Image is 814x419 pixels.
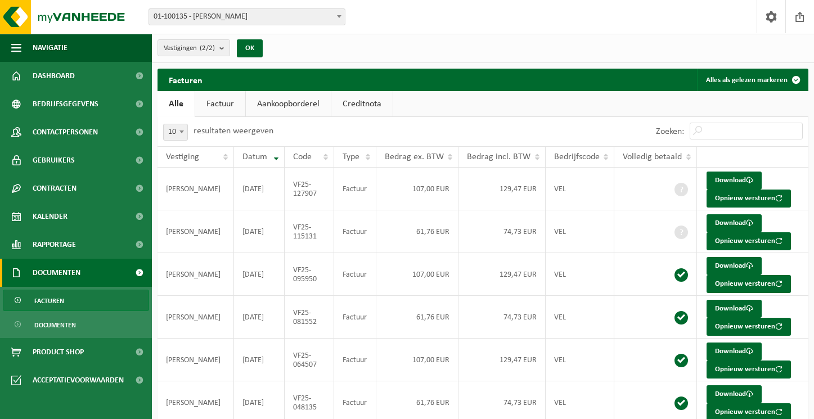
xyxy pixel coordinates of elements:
a: Download [707,385,762,403]
span: Volledig betaald [623,152,682,161]
td: [PERSON_NAME] [158,296,234,339]
td: 129,47 EUR [458,339,546,381]
span: 01-100135 - PIETER MAERTENS TUINEN - HOOGLEDE [149,8,345,25]
span: 01-100135 - PIETER MAERTENS TUINEN - HOOGLEDE [149,9,345,25]
td: VEL [546,253,615,296]
td: Factuur [334,339,376,381]
td: 129,47 EUR [458,253,546,296]
a: Factuur [195,91,245,117]
button: Opnieuw versturen [707,318,791,336]
a: Alle [158,91,195,117]
a: Download [707,343,762,361]
span: Facturen [34,290,64,312]
td: Factuur [334,210,376,253]
span: Contracten [33,174,77,202]
td: [DATE] [234,296,285,339]
td: VF25-095950 [285,253,334,296]
td: [DATE] [234,339,285,381]
span: Dashboard [33,62,75,90]
count: (2/2) [200,44,215,52]
td: VEL [546,339,615,381]
h2: Facturen [158,69,214,91]
td: [PERSON_NAME] [158,210,234,253]
span: Acceptatievoorwaarden [33,366,124,394]
td: [DATE] [234,210,285,253]
a: Facturen [3,290,149,311]
span: Type [343,152,359,161]
td: [DATE] [234,253,285,296]
span: Vestigingen [164,40,215,57]
td: [PERSON_NAME] [158,168,234,210]
td: Factuur [334,253,376,296]
td: 61,76 EUR [376,296,459,339]
td: VF25-081552 [285,296,334,339]
span: Bedrag incl. BTW [467,152,530,161]
span: Documenten [34,314,76,336]
td: Factuur [334,168,376,210]
td: 74,73 EUR [458,210,546,253]
span: Code [293,152,312,161]
td: VF25-127907 [285,168,334,210]
a: Download [707,257,762,275]
td: VF25-115131 [285,210,334,253]
span: Kalender [33,202,68,231]
button: Opnieuw versturen [707,275,791,293]
button: Opnieuw versturen [707,190,791,208]
span: Contactpersonen [33,118,98,146]
td: [PERSON_NAME] [158,339,234,381]
a: Creditnota [331,91,393,117]
td: 129,47 EUR [458,168,546,210]
span: Bedrijfscode [554,152,600,161]
span: Bedrag ex. BTW [385,152,444,161]
span: Datum [242,152,267,161]
span: 10 [163,124,188,141]
span: Rapportage [33,231,76,259]
td: Factuur [334,296,376,339]
button: Vestigingen(2/2) [158,39,230,56]
span: Documenten [33,259,80,287]
a: Documenten [3,314,149,335]
td: VEL [546,296,615,339]
span: Product Shop [33,338,84,366]
td: [PERSON_NAME] [158,253,234,296]
button: Opnieuw versturen [707,361,791,379]
td: VEL [546,168,615,210]
td: 107,00 EUR [376,168,459,210]
td: 61,76 EUR [376,210,459,253]
button: Alles als gelezen markeren [697,69,807,91]
td: [DATE] [234,168,285,210]
td: VEL [546,210,615,253]
a: Download [707,214,762,232]
a: Download [707,300,762,318]
a: Download [707,172,762,190]
span: Bedrijfsgegevens [33,90,98,118]
td: VF25-064507 [285,339,334,381]
td: 107,00 EUR [376,253,459,296]
span: 10 [164,124,187,140]
label: Zoeken: [656,127,684,136]
a: Aankoopborderel [246,91,331,117]
button: Opnieuw versturen [707,232,791,250]
span: Vestiging [166,152,199,161]
span: Gebruikers [33,146,75,174]
td: 107,00 EUR [376,339,459,381]
td: 74,73 EUR [458,296,546,339]
span: Navigatie [33,34,68,62]
label: resultaten weergeven [194,127,273,136]
button: OK [237,39,263,57]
